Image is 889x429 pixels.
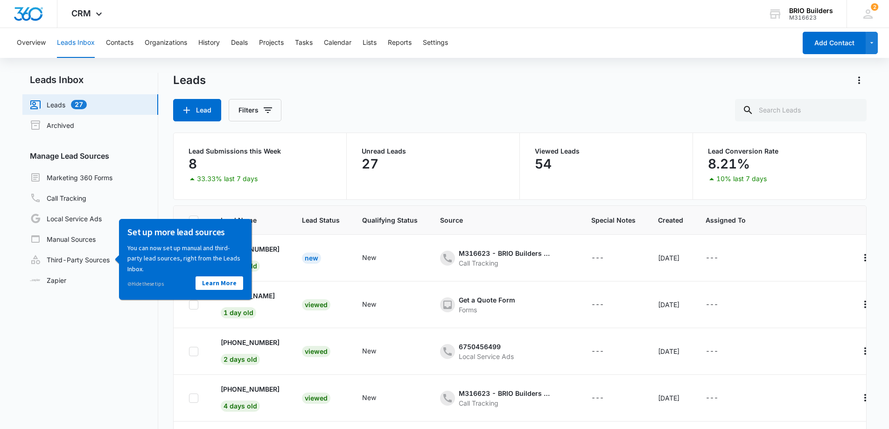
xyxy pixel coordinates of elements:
div: Call Tracking [459,398,552,408]
div: - - Select to Edit Field [362,346,393,357]
p: Lead Conversion Rate [708,148,851,155]
span: Source [440,215,569,225]
p: 54 [535,156,552,171]
div: --- [706,393,718,404]
div: Forms [459,305,515,315]
div: notifications count [871,3,878,11]
h3: Set up more lead sources [15,7,131,19]
div: --- [706,299,718,310]
div: - - Select to Edit Field [706,299,735,310]
a: Learn More [84,57,131,71]
a: [PERSON_NAME]1 day old [221,291,280,316]
a: Local Service Ads [30,213,102,224]
div: account name [789,7,833,14]
div: New [362,393,376,402]
button: Projects [259,28,284,58]
p: Lead Submissions this Week [189,148,331,155]
input: Search Leads [735,99,867,121]
button: Lead [173,99,221,121]
span: Assigned To [706,215,746,225]
span: Created [658,215,683,225]
div: - - Select to Edit Field [362,299,393,310]
button: Deals [231,28,248,58]
button: Calendar [324,28,351,58]
div: New [362,299,376,309]
div: M316623 - BRIO Builders - Content [459,248,552,258]
button: Overview [17,28,46,58]
div: 6750456499 [459,342,514,352]
div: - - Select to Edit Field [706,253,735,264]
div: --- [591,393,604,404]
div: - - Select to Edit Field [706,393,735,404]
p: [PHONE_NUMBER] [221,384,280,394]
button: Filters [229,99,281,121]
div: - - Select to Edit Field [440,248,569,268]
button: Actions [858,390,873,405]
button: Actions [858,344,873,359]
a: Leads27 [30,99,87,110]
div: account id [789,14,833,21]
div: New [362,346,376,356]
div: Call Tracking [459,258,552,268]
button: Add Contact [803,32,866,54]
a: Call Tracking [30,192,86,204]
a: Zapier [30,275,66,285]
span: Qualifying Status [362,215,418,225]
div: M316623 - BRIO Builders - Ads [459,388,552,398]
button: Settings [423,28,448,58]
a: Marketing 360 Forms [30,172,112,183]
span: 4 days old [221,401,260,412]
button: Lists [363,28,377,58]
div: - - Select to Edit Field [362,393,393,404]
div: Get a Quote Form [459,295,515,305]
div: --- [591,299,604,310]
p: Unread Leads [362,148,504,155]
a: [PHONE_NUMBER]2 days old [221,338,280,363]
a: Viewed [302,301,330,309]
div: - - Select to Edit Field [591,346,621,357]
div: - - Select to Edit Field [440,388,569,408]
div: [DATE] [658,253,683,263]
div: - - Select to Edit Field [440,295,532,315]
div: - - Select to Edit Field [591,393,621,404]
div: - - Select to Edit Field [706,346,735,357]
div: --- [591,346,604,357]
p: You can now set up manual and third-party lead sources, right from the Leads Inbox. [15,24,131,55]
div: --- [591,253,604,264]
p: Viewed Leads [535,148,678,155]
div: [DATE] [658,393,683,403]
div: Viewed [302,299,330,310]
div: --- [706,346,718,357]
span: Special Notes [591,215,636,225]
div: [DATE] [658,346,683,356]
div: New [362,253,376,262]
div: - - Select to Edit Field [440,342,531,361]
button: Contacts [106,28,133,58]
div: --- [706,253,718,264]
button: Actions [858,297,873,312]
a: Viewed [302,394,330,402]
button: History [198,28,220,58]
a: [PHONE_NUMBER]4 days old [221,384,280,410]
a: Viewed [302,347,330,355]
p: 27 [362,156,378,171]
button: Reports [388,28,412,58]
div: New [302,253,321,264]
a: Hide these tips [15,62,52,68]
p: 10% last 7 days [716,176,767,182]
span: 2 days old [221,354,260,365]
button: Actions [852,73,867,88]
a: Archived [30,120,74,131]
div: Local Service Ads [459,352,514,361]
div: [DATE] [658,300,683,309]
button: Leads Inbox [57,28,95,58]
a: Manual Sources [30,233,96,245]
h1: Leads [173,73,206,87]
span: ⊘ [15,62,20,68]
p: 8 [189,156,197,171]
span: 2 [871,3,878,11]
span: Lead Name [221,215,280,225]
button: Organizations [145,28,187,58]
p: 33.33% last 7 days [197,176,258,182]
a: Third-Party Sources [30,254,110,265]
